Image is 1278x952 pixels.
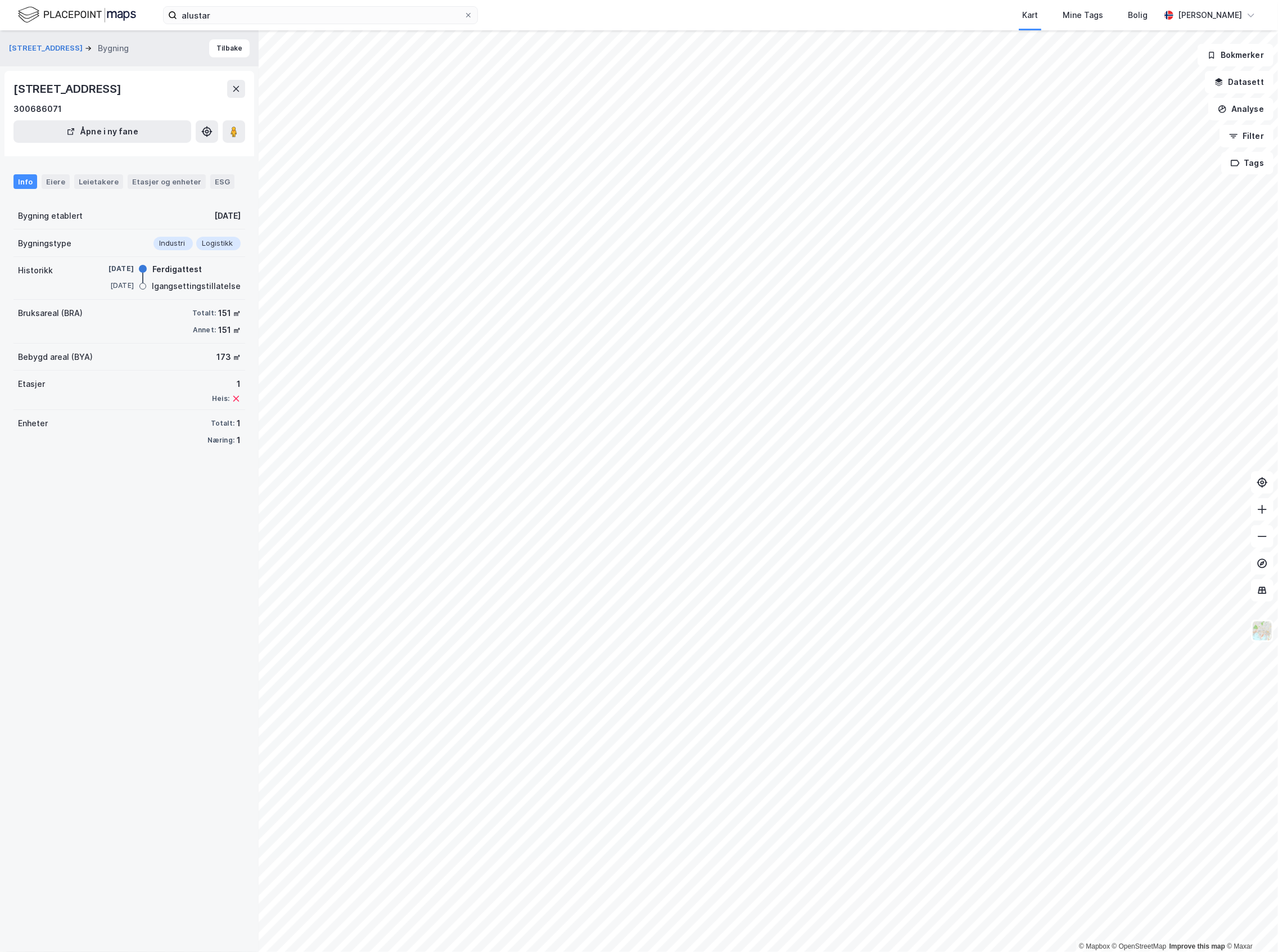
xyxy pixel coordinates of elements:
div: [DATE] [89,264,134,274]
div: Etasjer og enheter [132,177,201,187]
div: Kontrollprogram for chat [1222,898,1278,952]
div: Bygning etablert [18,209,83,223]
button: Analyse [1208,98,1274,120]
div: Igangsettingstillatelse [152,279,241,293]
button: Filter [1220,125,1274,147]
div: [STREET_ADDRESS] [13,80,124,98]
img: Z [1252,620,1273,642]
div: Bolig [1128,8,1148,22]
button: Bokmerker [1198,44,1274,66]
div: Mine Tags [1063,8,1103,22]
div: 300686071 [13,102,62,116]
div: 151 ㎡ [218,323,241,337]
div: Heis: [212,394,229,403]
div: [PERSON_NAME] [1178,8,1242,22]
div: 151 ㎡ [218,306,241,320]
img: logo.f888ab2527a4732fd821a326f86c7f29.svg [18,5,136,25]
button: Tags [1221,152,1274,174]
div: Ferdigattest [152,263,202,276]
div: [DATE] [214,209,241,223]
div: [DATE] [89,281,134,291]
div: Etasjer [18,377,45,391]
div: Bygning [98,42,129,55]
button: Tilbake [209,39,250,57]
input: Søk på adresse, matrikkel, gårdeiere, leietakere eller personer [177,7,464,24]
button: Åpne i ny fane [13,120,191,143]
a: Mapbox [1079,942,1110,950]
div: Næring: [207,436,234,445]
a: OpenStreetMap [1112,942,1167,950]
div: Enheter [18,417,48,430]
button: Datasett [1205,71,1274,93]
div: Bygningstype [18,237,71,250]
div: 1 [237,417,241,430]
a: Improve this map [1169,942,1225,950]
div: 1 [212,377,241,391]
div: Totalt: [211,419,234,428]
iframe: Chat Widget [1222,898,1278,952]
div: Bruksareal (BRA) [18,306,83,320]
div: Historikk [18,264,53,277]
button: [STREET_ADDRESS] [9,43,85,54]
div: Eiere [42,174,70,189]
div: Annet: [193,326,216,335]
div: 1 [237,434,241,447]
div: Bebygd areal (BYA) [18,350,93,364]
div: Totalt: [192,309,216,318]
div: Info [13,174,37,189]
div: ESG [210,174,234,189]
div: Kart [1022,8,1038,22]
div: Leietakere [74,174,123,189]
div: 173 ㎡ [216,350,241,364]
